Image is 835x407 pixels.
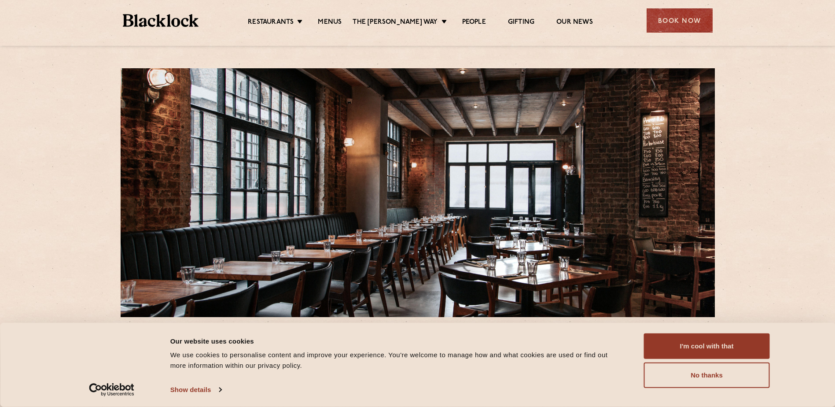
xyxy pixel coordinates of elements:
a: The [PERSON_NAME] Way [353,18,438,28]
img: BL_Textured_Logo-footer-cropped.svg [123,14,199,27]
a: Restaurants [248,18,294,28]
a: People [462,18,486,28]
a: Gifting [508,18,534,28]
button: No thanks [644,363,770,388]
a: Menus [318,18,342,28]
a: Show details [170,383,221,396]
a: Our News [556,18,593,28]
button: I'm cool with that [644,333,770,359]
a: Usercentrics Cookiebot - opens in a new window [73,383,150,396]
div: Our website uses cookies [170,336,624,346]
div: Book Now [647,8,713,33]
div: We use cookies to personalise content and improve your experience. You're welcome to manage how a... [170,350,624,371]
